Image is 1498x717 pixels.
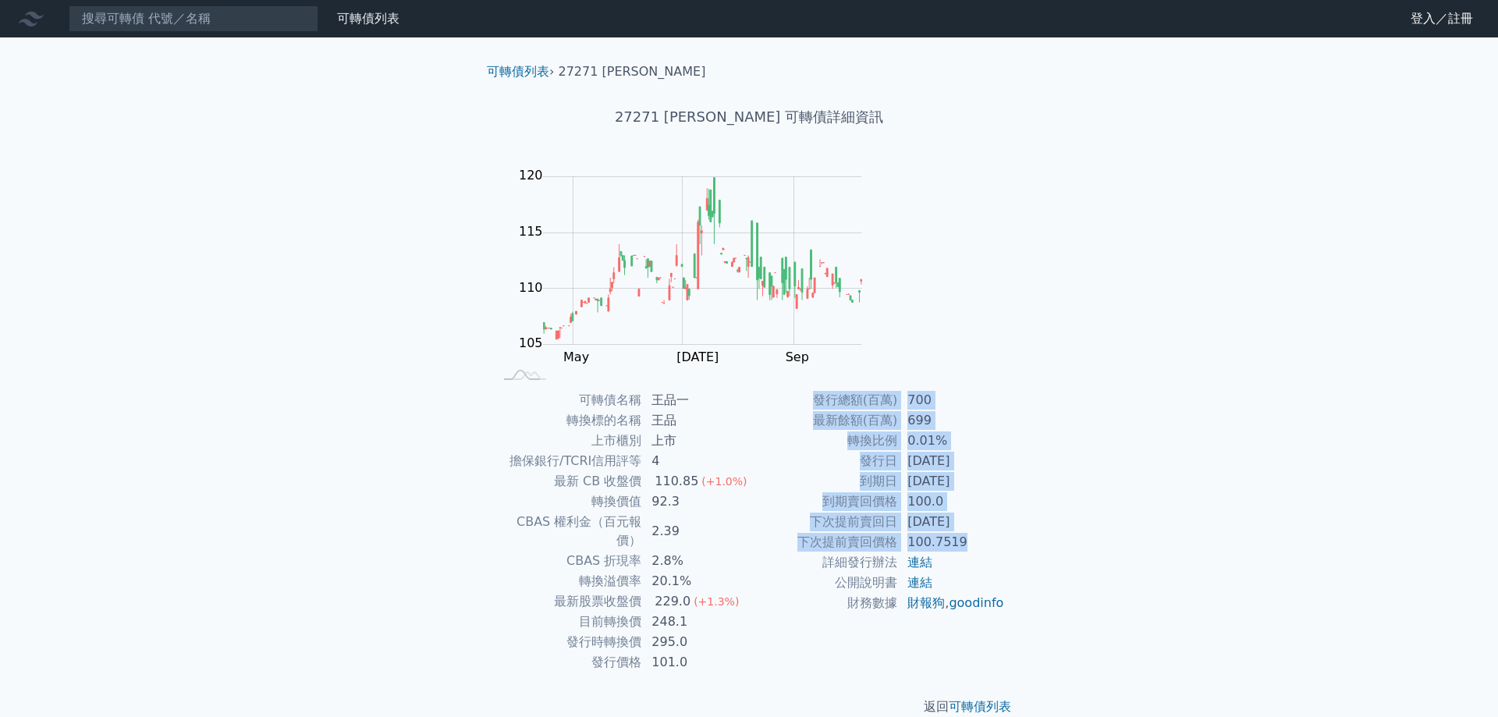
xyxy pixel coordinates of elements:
[559,62,706,81] li: 27271 [PERSON_NAME]
[493,471,642,492] td: 最新 CB 收盤價
[337,11,399,26] a: 可轉債列表
[642,632,749,652] td: 295.0
[907,575,932,590] a: 連結
[949,699,1011,714] a: 可轉債列表
[749,451,898,471] td: 發行日
[519,280,543,295] tspan: 110
[493,451,642,471] td: 擔保銀行/TCRI信用評等
[898,390,1005,410] td: 700
[642,410,749,431] td: 王品
[898,492,1005,512] td: 100.0
[786,350,809,364] tspan: Sep
[493,512,642,551] td: CBAS 權利金（百元報價）
[69,5,318,32] input: 搜尋可轉債 代號／名稱
[898,593,1005,613] td: ,
[749,573,898,593] td: 公開說明書
[511,168,886,364] g: Chart
[749,593,898,613] td: 財務數據
[898,451,1005,471] td: [DATE]
[1398,6,1486,31] a: 登入／註冊
[749,492,898,512] td: 到期賣回價格
[642,492,749,512] td: 92.3
[642,431,749,451] td: 上市
[642,390,749,410] td: 王品一
[749,471,898,492] td: 到期日
[898,532,1005,552] td: 100.7519
[898,471,1005,492] td: [DATE]
[642,652,749,673] td: 101.0
[749,552,898,573] td: 詳細發行辦法
[493,571,642,591] td: 轉換溢價率
[749,512,898,532] td: 下次提前賣回日
[694,595,739,608] span: (+1.3%)
[907,595,945,610] a: 財報狗
[749,431,898,451] td: 轉換比例
[519,168,543,183] tspan: 120
[642,512,749,551] td: 2.39
[493,652,642,673] td: 發行價格
[907,555,932,570] a: 連結
[749,390,898,410] td: 發行總額(百萬)
[493,410,642,431] td: 轉換標的名稱
[898,512,1005,532] td: [DATE]
[493,431,642,451] td: 上市櫃別
[563,350,589,364] tspan: May
[519,224,543,239] tspan: 115
[493,390,642,410] td: 可轉債名稱
[642,612,749,632] td: 248.1
[493,591,642,612] td: 最新股票收盤價
[474,106,1024,128] h1: 27271 [PERSON_NAME] 可轉債詳細資訊
[651,472,701,491] div: 110.85
[642,571,749,591] td: 20.1%
[1420,642,1498,717] iframe: Chat Widget
[898,410,1005,431] td: 699
[651,592,694,611] div: 229.0
[676,350,719,364] tspan: [DATE]
[493,492,642,512] td: 轉換價值
[519,335,543,350] tspan: 105
[642,551,749,571] td: 2.8%
[1420,642,1498,717] div: 聊天小工具
[898,431,1005,451] td: 0.01%
[749,410,898,431] td: 最新餘額(百萬)
[642,451,749,471] td: 4
[493,612,642,632] td: 目前轉換價
[949,595,1003,610] a: goodinfo
[487,62,554,81] li: ›
[474,697,1024,716] p: 返回
[701,475,747,488] span: (+1.0%)
[493,551,642,571] td: CBAS 折現率
[749,532,898,552] td: 下次提前賣回價格
[493,632,642,652] td: 發行時轉換價
[487,64,549,79] a: 可轉債列表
